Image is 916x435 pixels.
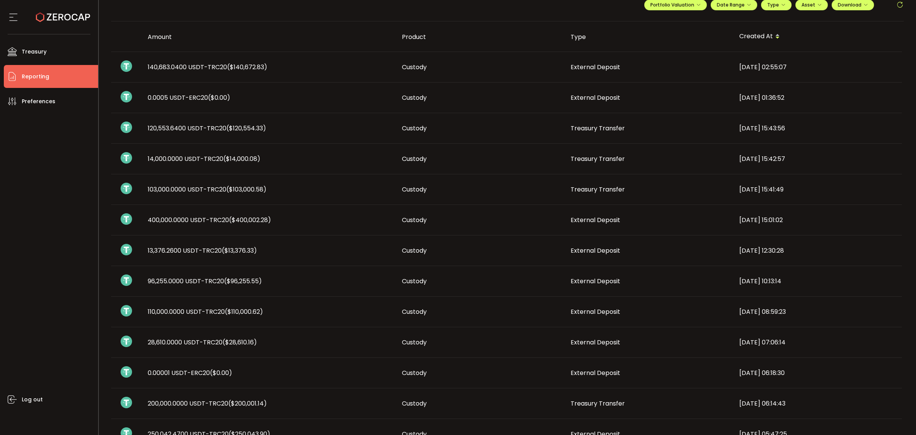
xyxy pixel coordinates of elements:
[733,246,902,255] div: [DATE] 12:30:28
[22,394,43,405] span: Log out
[402,307,427,316] span: Custody
[148,154,260,163] span: 14,000.0000 USDT-TRC20
[733,154,902,163] div: [DATE] 15:42:57
[22,96,55,107] span: Preferences
[650,2,701,8] span: Portfolio Valuation
[733,277,902,286] div: [DATE] 10:13:14
[571,399,625,408] span: Treasury Transfer
[121,122,132,133] img: usdt_portfolio.svg
[121,336,132,347] img: usdt_portfolio.svg
[121,152,132,164] img: usdt_portfolio.svg
[402,338,427,347] span: Custody
[224,277,262,286] span: ($96,255.55)
[571,216,620,224] span: External Deposit
[402,399,427,408] span: Custody
[148,63,267,71] span: 140,683.0400 USDT-TRC20
[733,368,902,377] div: [DATE] 06:18:30
[148,307,263,316] span: 110,000.0000 USDT-TRC20
[148,124,266,133] span: 120,553.6400 USDT-TRC20
[121,183,132,194] img: usdt_portfolio.svg
[208,93,230,102] span: ($0.00)
[571,154,625,163] span: Treasury Transfer
[571,63,620,71] span: External Deposit
[733,124,902,133] div: [DATE] 15:43:56
[571,185,625,194] span: Treasury Transfer
[402,277,427,286] span: Custody
[148,277,262,286] span: 96,255.0000 USDT-TRC20
[225,307,263,316] span: ($110,000.62)
[148,93,230,102] span: 0.0005 USDT-ERC20
[564,32,733,41] div: Type
[226,185,266,194] span: ($103,000.58)
[733,307,902,316] div: [DATE] 08:59:23
[767,2,785,8] span: Type
[402,154,427,163] span: Custody
[571,124,625,133] span: Treasury Transfer
[121,274,132,286] img: usdt_portfolio.svg
[222,246,257,255] span: ($13,376.33)
[838,2,868,8] span: Download
[402,63,427,71] span: Custody
[733,399,902,408] div: [DATE] 06:14:43
[571,307,620,316] span: External Deposit
[22,71,49,82] span: Reporting
[121,60,132,72] img: usdt_portfolio.svg
[121,91,132,102] img: usdt_portfolio.svg
[228,399,267,408] span: ($200,001.14)
[121,244,132,255] img: usdt_portfolio.svg
[148,399,267,408] span: 200,000.0000 USDT-TRC20
[733,63,902,71] div: [DATE] 02:55:07
[733,216,902,224] div: [DATE] 15:01:02
[148,185,266,194] span: 103,000.0000 USDT-TRC20
[571,338,620,347] span: External Deposit
[402,185,427,194] span: Custody
[402,124,427,133] span: Custody
[571,93,620,102] span: External Deposit
[717,2,751,8] span: Date Range
[148,216,271,224] span: 400,000.0000 USDT-TRC20
[402,246,427,255] span: Custody
[571,368,620,377] span: External Deposit
[22,46,47,57] span: Treasury
[878,398,916,435] iframe: Chat Widget
[801,2,815,8] span: Asset
[121,305,132,317] img: usdt_portfolio.svg
[121,213,132,225] img: usdt_portfolio.svg
[148,368,232,377] span: 0.00001 USDT-ERC20
[223,338,257,347] span: ($28,610.16)
[733,338,902,347] div: [DATE] 07:06:14
[733,185,902,194] div: [DATE] 15:41:49
[226,124,266,133] span: ($120,554.33)
[210,368,232,377] span: ($0.00)
[121,397,132,408] img: usdt_portfolio.svg
[571,246,620,255] span: External Deposit
[571,277,620,286] span: External Deposit
[733,30,902,43] div: Created At
[121,366,132,378] img: usdt_portfolio.svg
[229,216,271,224] span: ($400,002.28)
[396,32,564,41] div: Product
[148,246,257,255] span: 13,376.2600 USDT-TRC20
[223,154,260,163] span: ($14,000.08)
[733,93,902,102] div: [DATE] 01:36:52
[402,368,427,377] span: Custody
[142,32,396,41] div: Amount
[402,216,427,224] span: Custody
[227,63,267,71] span: ($140,672.83)
[148,338,257,347] span: 28,610.0000 USDT-TRC20
[402,93,427,102] span: Custody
